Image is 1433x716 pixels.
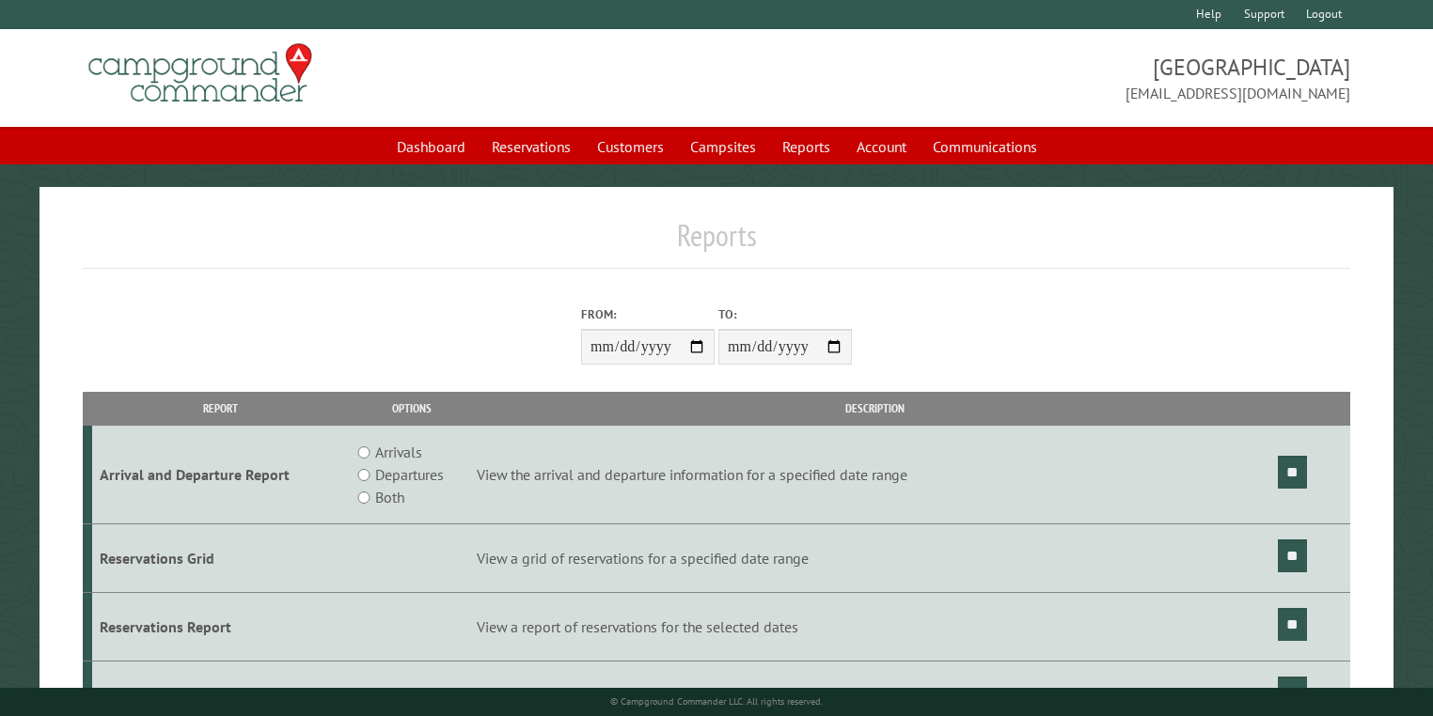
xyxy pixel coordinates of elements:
label: Arrivals [375,441,422,463]
td: Reservations Grid [92,524,350,593]
span: [GEOGRAPHIC_DATA] [EMAIL_ADDRESS][DOMAIN_NAME] [716,52,1350,104]
a: Dashboard [386,129,477,164]
a: Account [845,129,918,164]
th: Description [474,392,1275,425]
td: View a grid of reservations for a specified date range [474,524,1275,593]
a: Reservations [480,129,582,164]
label: To: [718,305,852,323]
label: Both [375,486,404,508]
small: © Campground Commander LLC. All rights reserved. [610,695,823,708]
td: Arrival and Departure Report [92,426,350,524]
a: Reports [771,129,842,164]
label: From: [581,305,715,323]
td: Reservations Report [92,592,350,661]
a: Campsites [679,129,767,164]
h1: Reports [83,217,1351,269]
label: Departures [375,463,444,486]
img: Campground Commander [83,37,318,110]
td: View the arrival and departure information for a specified date range [474,426,1275,524]
td: View a report of reservations for the selected dates [474,592,1275,661]
a: Customers [586,129,675,164]
th: Options [350,392,475,425]
th: Report [92,392,350,425]
a: Communications [921,129,1048,164]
